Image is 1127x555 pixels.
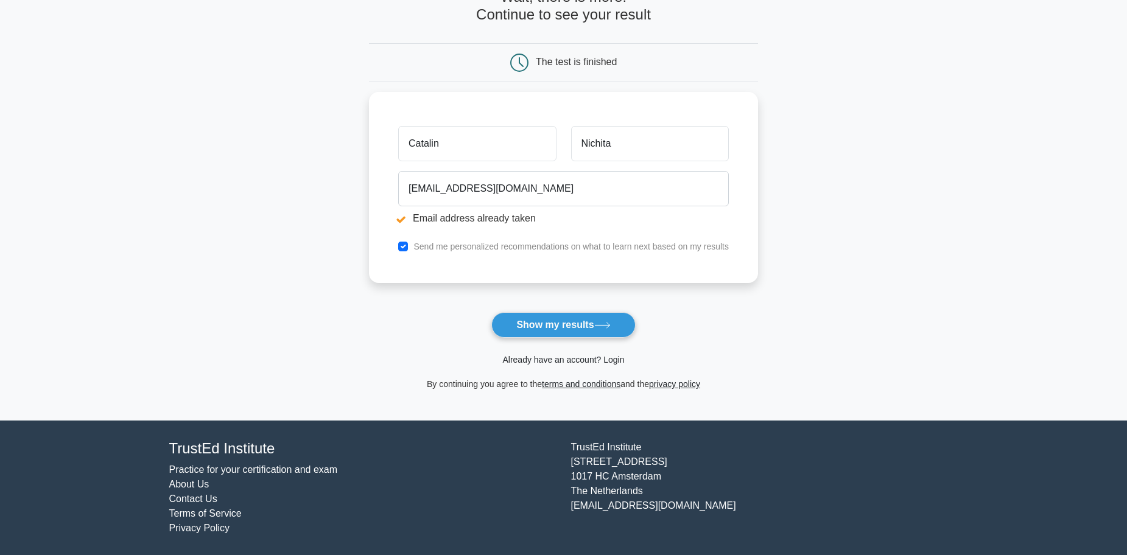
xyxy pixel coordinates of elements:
[649,379,700,389] a: privacy policy
[169,479,209,489] a: About Us
[169,494,217,504] a: Contact Us
[398,211,729,226] li: Email address already taken
[491,312,635,338] button: Show my results
[564,440,966,536] div: TrustEd Institute [STREET_ADDRESS] 1017 HC Amsterdam The Netherlands [EMAIL_ADDRESS][DOMAIN_NAME]
[169,464,338,475] a: Practice for your certification and exam
[169,523,230,533] a: Privacy Policy
[398,126,556,161] input: First name
[362,377,765,391] div: By continuing you agree to the and the
[413,242,729,251] label: Send me personalized recommendations on what to learn next based on my results
[542,379,620,389] a: terms and conditions
[502,355,624,365] a: Already have an account? Login
[169,508,242,518] a: Terms of Service
[169,440,556,458] h4: TrustEd Institute
[398,171,729,206] input: Email
[536,57,617,67] div: The test is finished
[571,126,729,161] input: Last name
